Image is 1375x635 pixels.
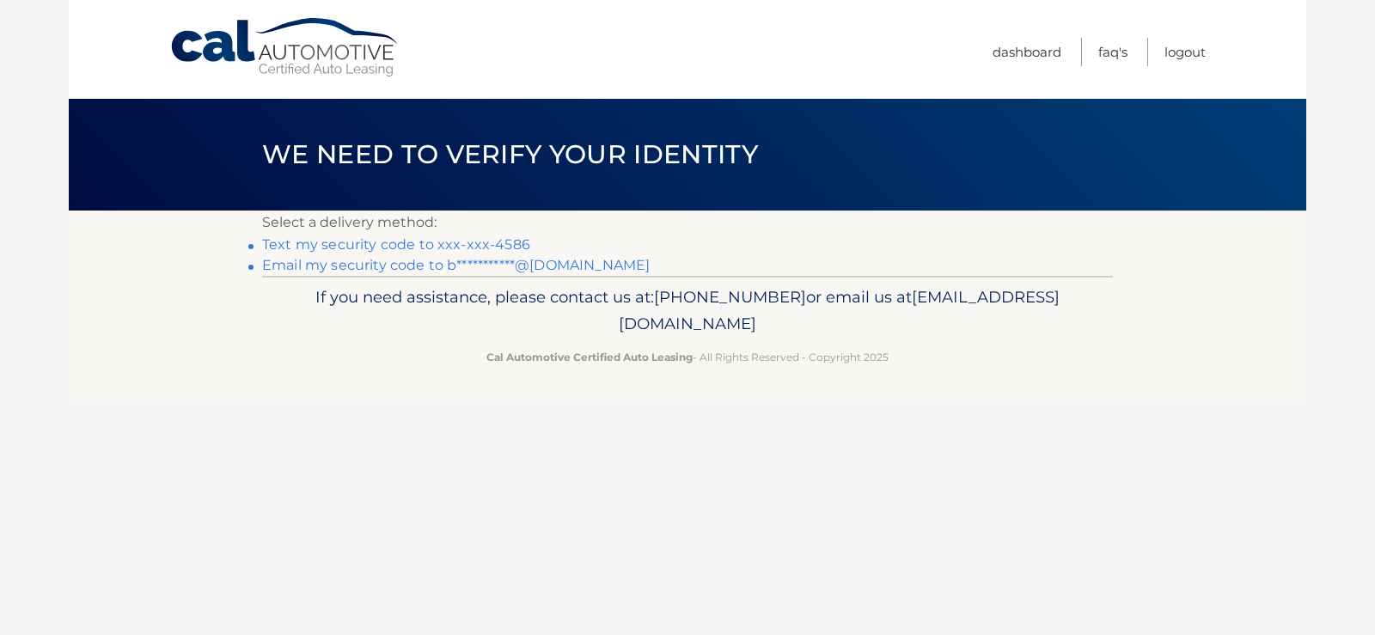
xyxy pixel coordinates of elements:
[262,236,530,253] a: Text my security code to xxx-xxx-4586
[1164,38,1206,66] a: Logout
[1098,38,1127,66] a: FAQ's
[169,17,401,78] a: Cal Automotive
[993,38,1061,66] a: Dashboard
[654,287,806,307] span: [PHONE_NUMBER]
[273,284,1102,339] p: If you need assistance, please contact us at: or email us at
[262,211,1113,235] p: Select a delivery method:
[486,351,693,363] strong: Cal Automotive Certified Auto Leasing
[262,138,758,170] span: We need to verify your identity
[273,348,1102,366] p: - All Rights Reserved - Copyright 2025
